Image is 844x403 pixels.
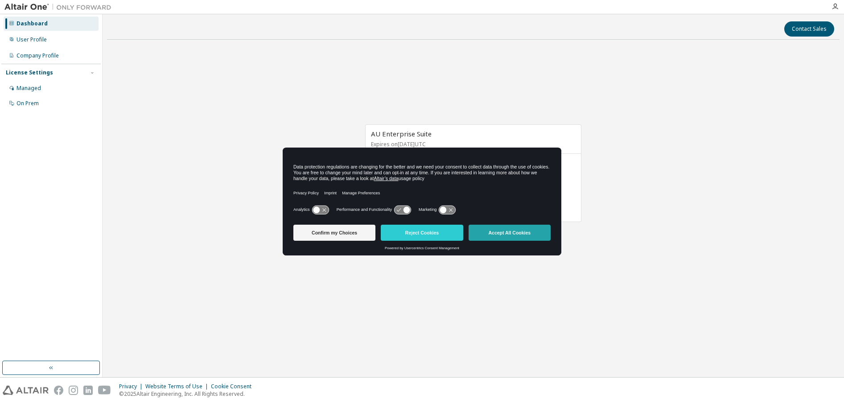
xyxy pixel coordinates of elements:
button: Contact Sales [784,21,834,37]
div: Company Profile [16,52,59,59]
img: facebook.svg [54,386,63,395]
span: AU Enterprise Suite [371,129,432,138]
p: © 2025 Altair Engineering, Inc. All Rights Reserved. [119,390,257,398]
img: Altair One [4,3,116,12]
div: Privacy [119,383,145,390]
div: User Profile [16,36,47,43]
img: youtube.svg [98,386,111,395]
div: License Settings [6,69,53,76]
img: altair_logo.svg [3,386,49,395]
div: Dashboard [16,20,48,27]
div: Cookie Consent [211,383,257,390]
div: On Prem [16,100,39,107]
img: linkedin.svg [83,386,93,395]
img: instagram.svg [69,386,78,395]
div: Managed [16,85,41,92]
div: Website Terms of Use [145,383,211,390]
p: Expires on [DATE] UTC [371,140,573,148]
